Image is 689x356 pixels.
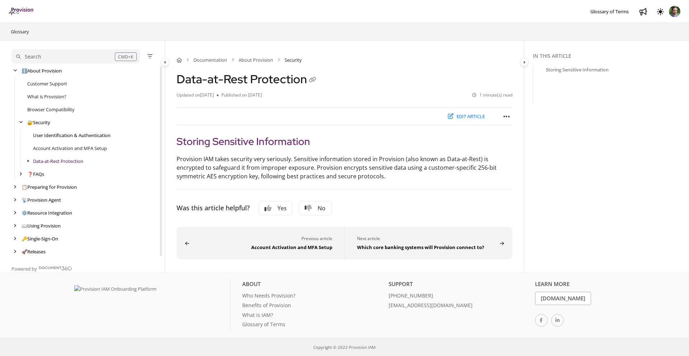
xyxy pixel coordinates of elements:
li: Updated on [DATE] [177,92,217,99]
span: Glossary of Terms [590,8,629,15]
a: [DOMAIN_NAME] [535,292,591,305]
a: Provision Agent [22,196,61,203]
a: What is Provision? [27,93,66,100]
a: Resource Integration [22,209,72,216]
img: Document360 [39,266,72,271]
a: Documentation [193,56,227,64]
button: No [299,201,332,215]
img: bpowers@provisioniam.com [669,6,680,17]
span: Powered by [11,265,37,272]
a: What is IAM? [242,311,383,321]
div: arrow [11,222,19,229]
p: Provision IAM takes security very seriously. Sensitive information stored in Provision (also know... [177,155,512,181]
div: Account Activation and MFA Setup [192,242,332,251]
button: Theme options [655,6,666,17]
div: arrow [11,235,19,242]
li: 1 minute(s) read [472,92,512,99]
button: Copy link of Data-at-Rest Protection [307,75,318,86]
span: 📖 [22,222,27,229]
img: brand logo [9,8,34,15]
button: Edit article [443,111,489,122]
span: ℹ️ [22,67,27,74]
a: User Identification & Authentication [33,132,111,139]
button: Yes [258,201,293,215]
a: Account Activation and MFA Setup [33,145,107,152]
span: 📡 [22,197,27,203]
a: Benefits of Provision [242,301,383,311]
div: arrow [17,119,24,126]
a: About Provision [22,67,62,74]
a: FAQs [27,170,44,178]
a: Single-Sign-On [22,235,58,242]
li: Published on [DATE] [217,92,262,99]
span: 🚀 [22,248,27,255]
div: arrow [17,171,24,178]
div: In this article [533,52,686,60]
a: Using Provision [22,222,61,229]
a: Data-at-Rest Protection [33,158,83,165]
a: Home [177,56,182,64]
div: arrow [11,197,19,203]
a: Storing Sensitive Information [546,66,609,73]
span: 🔐 [27,119,33,126]
button: Category toggle [520,58,529,66]
button: Search [11,49,140,64]
h1: Data-at-Rest Protection [177,72,318,86]
span: 🔑 [22,235,27,242]
a: [PHONE_NUMBER] [389,292,530,301]
span: 📋 [22,184,27,190]
div: Learn More [535,280,676,292]
button: Which core banking systems will Provision connect to? [344,227,512,259]
div: arrow [11,67,19,74]
a: Glossary of Terms [242,320,383,330]
a: [EMAIL_ADDRESS][DOMAIN_NAME] [389,301,530,311]
div: Search [25,53,41,61]
span: ⚙️ [22,210,27,216]
div: Previous article [192,235,332,242]
a: Powered by Document360 - opens in a new tab [11,264,72,272]
a: Browser Compatibility [27,106,75,113]
div: About [242,280,383,292]
div: Was this article helpful? [177,203,250,213]
div: arrow [11,210,19,216]
a: Preparing for Provision [22,183,77,191]
span: ❓ [27,171,33,177]
a: Whats new [637,6,649,17]
div: CMD+K [115,52,137,61]
a: Who Needs Provision? [242,292,383,301]
button: Category toggle [161,58,169,66]
div: Which core banking systems will Provision connect to? [357,242,497,251]
a: Releases [22,248,46,255]
a: Customer Support [27,80,67,87]
div: arrow [11,248,19,255]
a: Project logo [9,8,34,16]
button: Filter [146,52,154,61]
a: About Provision [239,56,273,64]
div: Support [389,280,530,292]
button: Article more options [501,111,512,122]
img: Provision IAM Onboarding Platform [74,285,164,292]
button: Account Activation and MFA Setup [177,227,344,259]
a: Glossary [10,27,30,36]
h2: Storing Sensitive Information [177,134,512,149]
div: Next article [357,235,497,242]
a: Security [27,119,50,126]
div: arrow [11,184,19,191]
span: Security [285,56,302,64]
